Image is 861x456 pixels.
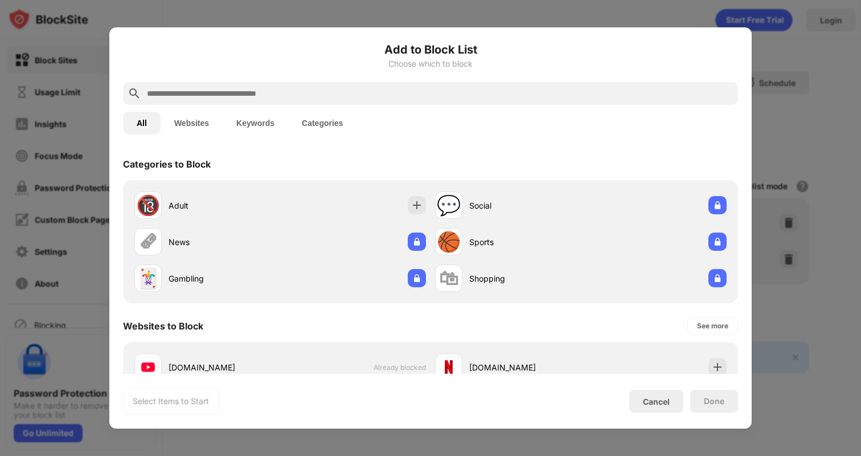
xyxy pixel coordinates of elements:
div: Shopping [469,272,581,284]
button: Keywords [223,112,288,135]
div: Sports [469,236,581,248]
div: [DOMAIN_NAME] [169,361,280,373]
img: favicons [442,360,456,374]
div: 🏀 [437,230,461,254]
div: Choose which to block [123,59,738,68]
div: See more [697,320,728,332]
h6: Add to Block List [123,41,738,58]
div: 🛍 [439,267,458,290]
img: search.svg [128,87,141,100]
div: Adult [169,199,280,211]
div: News [169,236,280,248]
div: 🗞 [138,230,158,254]
div: [DOMAIN_NAME] [469,361,581,373]
button: All [123,112,161,135]
div: Select Items to Start [133,396,209,407]
div: 💬 [437,194,461,217]
div: Cancel [643,397,670,406]
button: Websites [161,112,223,135]
div: Categories to Block [123,158,211,170]
div: Social [469,199,581,211]
img: favicons [141,360,155,374]
div: Done [704,397,724,406]
div: 🃏 [136,267,160,290]
div: Gambling [169,272,280,284]
button: Categories [288,112,356,135]
div: Websites to Block [123,320,203,332]
span: Already blocked [374,363,426,372]
div: 🔞 [136,194,160,217]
